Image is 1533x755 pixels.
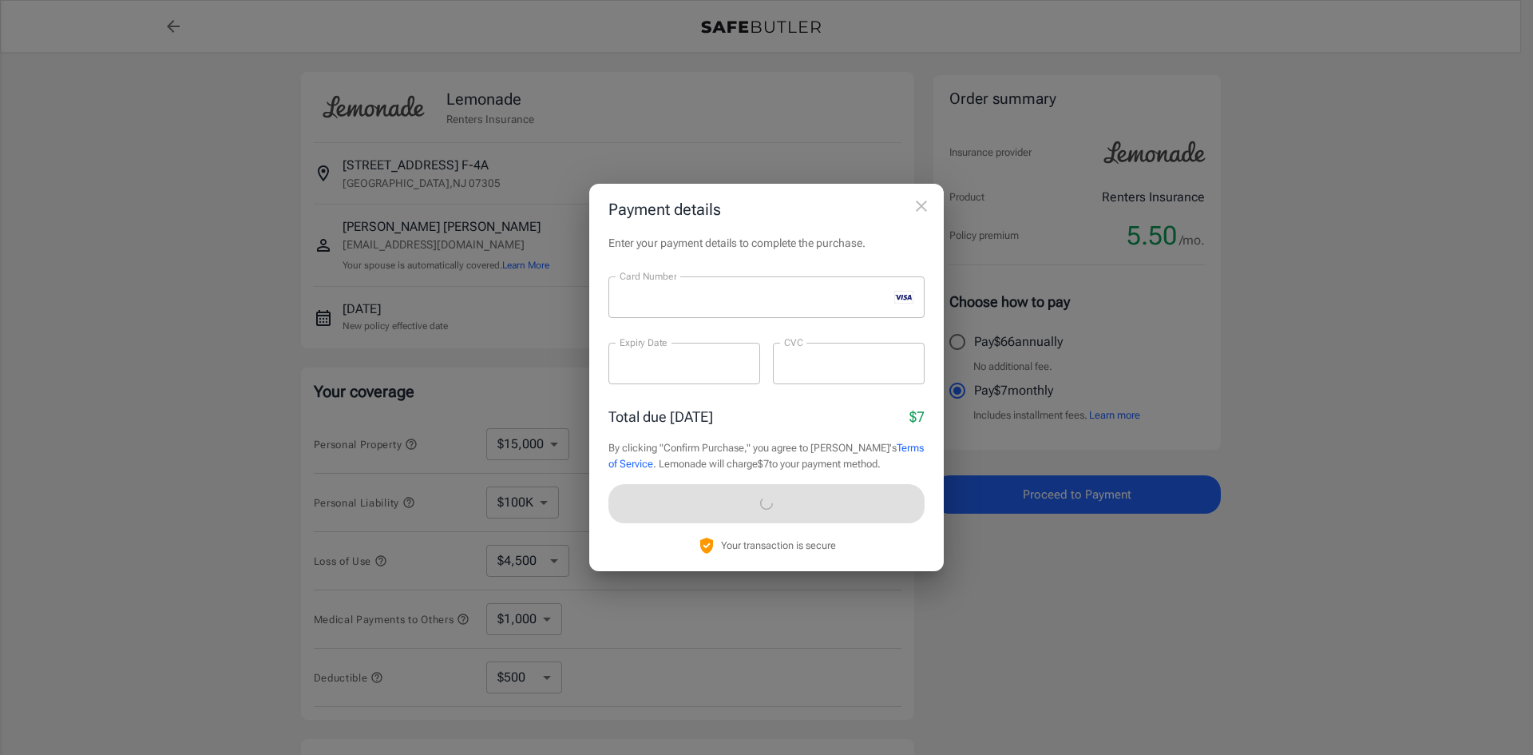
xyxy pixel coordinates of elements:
p: By clicking "Confirm Purchase," you agree to [PERSON_NAME]'s . Lemonade will charge $7 to your pa... [608,440,925,471]
a: Terms of Service [608,442,924,470]
label: Card Number [620,269,676,283]
p: Enter your payment details to complete the purchase. [608,235,925,251]
label: CVC [784,336,803,349]
iframe: Secure card number input frame [620,290,888,305]
p: Total due [DATE] [608,406,713,427]
p: Your transaction is secure [721,538,836,553]
iframe: Secure CVC input frame [784,356,913,372]
iframe: Secure expiration date input frame [620,356,749,372]
p: $7 [909,406,925,427]
h2: Payment details [589,184,944,235]
label: Expiry Date [620,336,667,349]
svg: visa [894,291,913,304]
